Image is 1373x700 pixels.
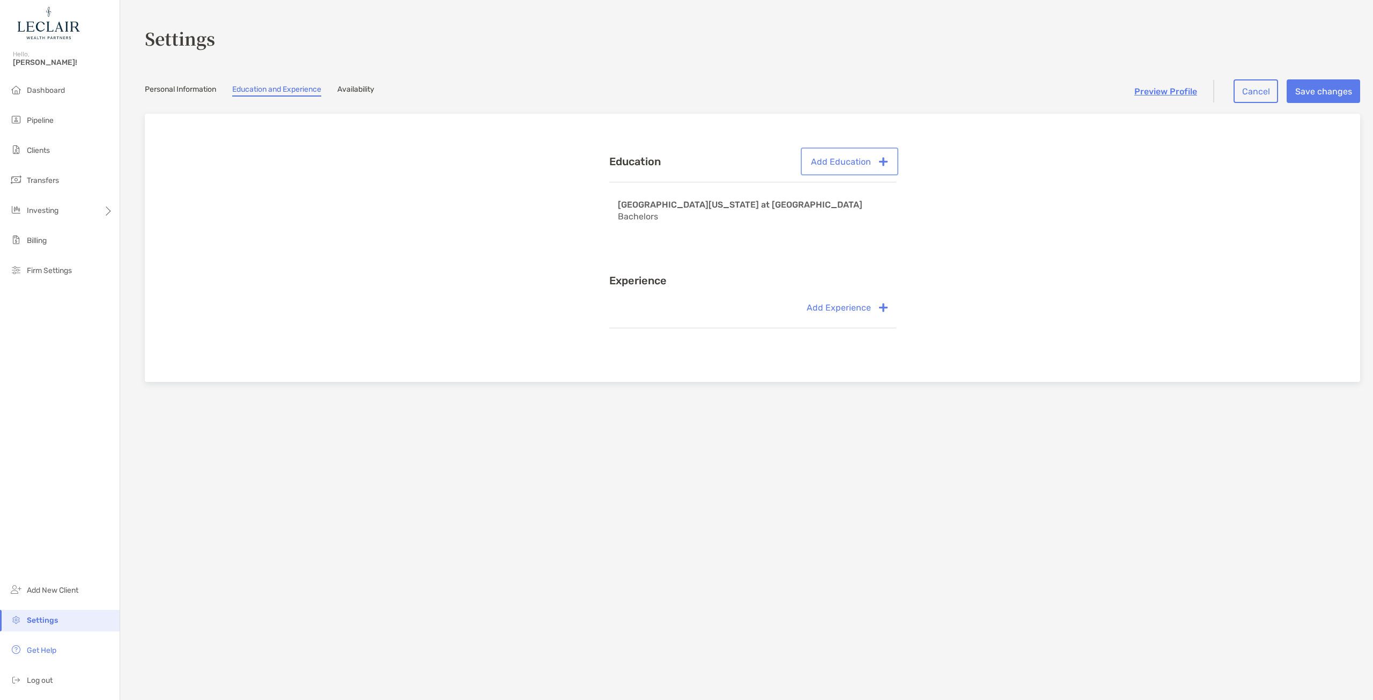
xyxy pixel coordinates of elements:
[27,146,50,155] span: Clients
[10,263,23,276] img: firm-settings icon
[609,274,667,287] h3: Experience
[10,613,23,626] img: settings icon
[27,586,78,595] span: Add New Client
[10,113,23,126] img: pipeline icon
[27,236,47,245] span: Billing
[10,143,23,156] img: clients icon
[609,155,661,168] h3: Education
[799,296,896,319] button: Add Experience
[27,616,58,625] span: Settings
[27,676,53,685] span: Log out
[10,173,23,186] img: transfers icon
[13,58,113,67] span: [PERSON_NAME]!
[337,85,374,97] a: Availability
[618,212,862,221] p: Bachelors
[27,116,54,125] span: Pipeline
[232,85,321,97] a: Education and Experience
[27,646,56,655] span: Get Help
[10,643,23,656] img: get-help icon
[10,673,23,686] img: logout icon
[27,176,59,185] span: Transfers
[27,86,65,95] span: Dashboard
[1134,86,1197,97] a: Preview Profile
[27,206,58,215] span: Investing
[10,583,23,596] img: add_new_client icon
[1287,79,1360,103] button: Save changes
[618,200,862,209] h4: [GEOGRAPHIC_DATA][US_STATE] at [GEOGRAPHIC_DATA]
[803,150,896,173] button: Add Education
[10,233,23,246] img: billing icon
[27,266,72,275] span: Firm Settings
[10,203,23,216] img: investing icon
[10,83,23,96] img: dashboard icon
[1234,79,1278,103] button: Cancel
[145,85,216,97] a: Personal Information
[145,26,1360,50] h3: Settings
[879,303,888,312] img: button icon
[13,4,83,43] img: Zoe Logo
